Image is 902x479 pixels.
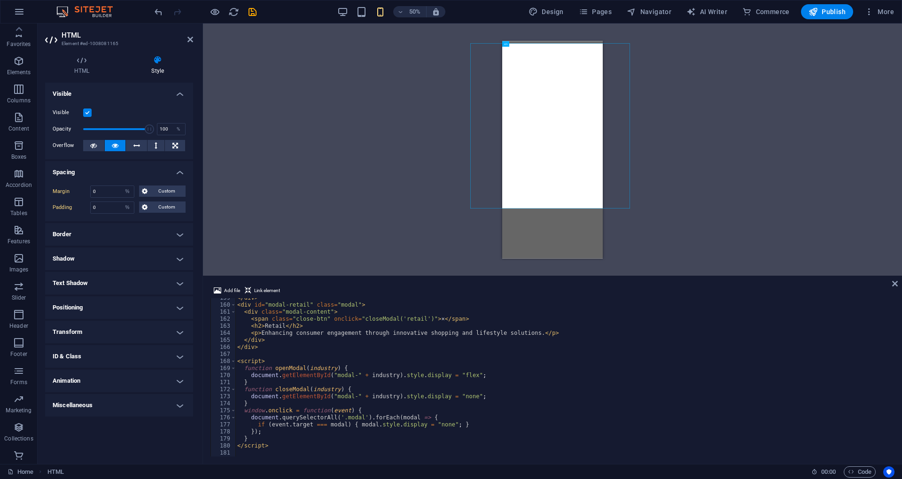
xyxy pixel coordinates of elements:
div: 177 [211,421,236,428]
button: Custom [139,185,186,197]
i: Undo: Change margin (Ctrl+Z) [153,7,164,17]
h4: Animation [45,370,193,392]
p: Images [9,266,29,273]
p: Collections [4,435,33,442]
span: Pages [579,7,612,16]
button: Link element [243,285,281,296]
button: AI Writer [683,4,731,19]
p: Marketing [6,407,31,414]
h4: Miscellaneous [45,394,193,417]
button: Design [525,4,568,19]
div: 171 [211,379,236,386]
div: 164 [211,330,236,337]
label: Opacity [53,126,83,131]
h6: Session time [811,466,836,478]
p: Columns [7,97,31,104]
div: 165 [211,337,236,344]
div: 160 [211,301,236,309]
h4: HTML [45,55,122,75]
p: Favorites [7,40,31,48]
button: Pages [575,4,615,19]
i: Reload page [228,7,239,17]
p: Elements [7,69,31,76]
h6: 50% [407,6,422,17]
span: Code [848,466,871,478]
span: AI Writer [686,7,727,16]
button: Usercentrics [883,466,894,478]
div: 179 [211,435,236,442]
label: Padding [53,202,90,213]
nav: breadcrumb [47,466,64,478]
button: save [247,6,258,17]
div: 161 [211,309,236,316]
h4: ID & Class [45,345,193,368]
button: reload [228,6,239,17]
p: Content [8,125,29,132]
h4: Text Shadow [45,272,193,294]
span: Design [529,7,564,16]
label: Overflow [53,140,83,151]
div: 163 [211,323,236,330]
div: 181 [211,449,236,456]
div: 167 [211,351,236,358]
button: Custom [139,201,186,213]
p: Slider [12,294,26,301]
span: Commerce [742,7,790,16]
label: Visible [53,107,83,118]
button: Navigator [623,4,675,19]
p: Features [8,238,30,245]
button: Code [844,466,876,478]
h4: Style [122,55,193,75]
h4: Transform [45,321,193,343]
button: Add file [212,285,241,296]
span: Navigator [627,7,671,16]
h2: HTML [62,31,193,39]
div: 168 [211,358,236,365]
div: 175 [211,407,236,414]
p: Boxes [11,153,27,161]
div: 159 [211,294,236,301]
a: Click to cancel selection. Double-click to open Pages [8,466,33,478]
span: Custom [150,201,183,213]
h4: Border [45,223,193,246]
label: Margin [53,186,90,197]
span: Publish [809,7,846,16]
div: 174 [211,400,236,407]
span: : [828,468,829,475]
button: Publish [801,4,853,19]
div: 166 [211,344,236,351]
h4: Spacing [45,161,193,178]
p: Header [9,322,28,330]
span: 00 00 [821,466,836,478]
h3: Element #ed-1008081165 [62,39,174,48]
h4: Positioning [45,296,193,319]
p: Tables [10,209,27,217]
div: 172 [211,386,236,393]
p: Accordion [6,181,32,189]
div: 173 [211,393,236,400]
button: 50% [393,6,427,17]
button: Commerce [739,4,793,19]
div: 169 [211,365,236,372]
img: Editor Logo [54,6,124,17]
span: Link element [254,285,280,296]
div: 170 [211,372,236,379]
span: Add file [224,285,240,296]
div: 176 [211,414,236,421]
button: More [861,4,898,19]
div: 180 [211,442,236,449]
p: Forms [10,379,27,386]
div: 178 [211,428,236,435]
h4: Visible [45,83,193,100]
h4: Shadow [45,247,193,270]
span: Custom [150,185,183,197]
p: Commerce [5,463,33,471]
div: % [172,124,185,135]
div: 162 [211,316,236,323]
span: Click to select. Double-click to edit [47,466,64,478]
div: Design (Ctrl+Alt+Y) [525,4,568,19]
span: More [864,7,894,16]
p: Footer [10,350,27,358]
button: undo [153,6,164,17]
